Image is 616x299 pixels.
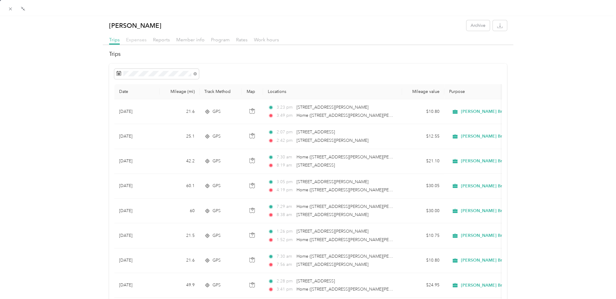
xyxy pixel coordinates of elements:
[461,158,514,164] span: [PERSON_NAME] Brothers
[212,282,221,288] span: GPS
[277,212,294,218] span: 8:38 am
[212,232,221,239] span: GPS
[402,199,444,223] td: $30.00
[297,262,368,267] span: [STREET_ADDRESS][PERSON_NAME]
[212,133,221,140] span: GPS
[582,265,616,299] iframe: Everlance-gr Chat Button Frame
[297,229,368,234] span: [STREET_ADDRESS][PERSON_NAME]
[402,149,444,174] td: $21.10
[297,204,439,209] span: Home ([STREET_ADDRESS][PERSON_NAME][PERSON_NAME][US_STATE])
[236,37,248,43] span: Rates
[277,154,294,161] span: 7:30 am
[160,199,199,223] td: 60
[297,138,368,143] span: [STREET_ADDRESS][PERSON_NAME]
[444,84,529,99] th: Purpose
[461,258,514,263] span: [PERSON_NAME] Brothers
[277,286,294,293] span: 3:41 pm
[402,84,444,99] th: Mileage value
[160,248,199,273] td: 21.6
[297,179,368,184] span: [STREET_ADDRESS][PERSON_NAME]
[160,124,199,149] td: 25.1
[461,283,514,288] span: [PERSON_NAME] Brothers
[109,37,120,43] span: Trips
[109,20,161,31] p: [PERSON_NAME]
[402,124,444,149] td: $12.55
[114,199,160,223] td: [DATE]
[153,37,170,43] span: Reports
[277,203,294,210] span: 7:29 am
[212,183,221,189] span: GPS
[277,162,294,169] span: 8:19 am
[297,105,368,110] span: [STREET_ADDRESS][PERSON_NAME]
[242,84,263,99] th: Map
[461,233,514,238] span: [PERSON_NAME] Brothers
[114,273,160,298] td: [DATE]
[297,129,335,135] span: [STREET_ADDRESS]
[212,257,221,264] span: GPS
[160,99,199,124] td: 21.6
[277,228,294,235] span: 1:26 pm
[297,254,439,259] span: Home ([STREET_ADDRESS][PERSON_NAME][PERSON_NAME][US_STATE])
[461,109,514,114] span: [PERSON_NAME] Brothers
[199,84,242,99] th: Track Method
[402,248,444,273] td: $10.80
[114,248,160,273] td: [DATE]
[461,183,514,189] span: [PERSON_NAME] Brothers
[160,149,199,174] td: 42.2
[114,174,160,199] td: [DATE]
[297,187,439,192] span: Home ([STREET_ADDRESS][PERSON_NAME][PERSON_NAME][US_STATE])
[277,253,294,260] span: 7:30 am
[461,208,514,214] span: [PERSON_NAME] Brothers
[160,174,199,199] td: 60.1
[160,84,199,99] th: Mileage (mi)
[297,113,439,118] span: Home ([STREET_ADDRESS][PERSON_NAME][PERSON_NAME][US_STATE])
[114,149,160,174] td: [DATE]
[212,108,221,115] span: GPS
[277,129,294,135] span: 2:07 pm
[402,273,444,298] td: $24.95
[466,20,490,31] button: Archive
[126,37,147,43] span: Expenses
[297,237,439,242] span: Home ([STREET_ADDRESS][PERSON_NAME][PERSON_NAME][US_STATE])
[114,99,160,124] td: [DATE]
[212,208,221,214] span: GPS
[277,187,294,193] span: 4:19 pm
[297,154,439,160] span: Home ([STREET_ADDRESS][PERSON_NAME][PERSON_NAME][US_STATE])
[402,99,444,124] td: $10.80
[277,137,294,144] span: 2:42 pm
[160,273,199,298] td: 49.9
[114,223,160,248] td: [DATE]
[297,212,368,217] span: [STREET_ADDRESS][PERSON_NAME]
[114,84,160,99] th: Date
[402,223,444,248] td: $10.75
[461,134,514,139] span: [PERSON_NAME] Brothers
[109,50,507,58] h2: Trips
[114,124,160,149] td: [DATE]
[297,163,335,168] span: [STREET_ADDRESS]
[212,158,221,164] span: GPS
[297,278,335,284] span: [STREET_ADDRESS]
[211,37,230,43] span: Program
[176,37,205,43] span: Member info
[277,278,294,285] span: 2:28 pm
[277,112,294,119] span: 3:49 pm
[277,179,294,185] span: 3:05 pm
[160,223,199,248] td: 21.5
[402,174,444,199] td: $30.05
[277,237,294,243] span: 1:52 pm
[263,84,402,99] th: Locations
[297,287,439,292] span: Home ([STREET_ADDRESS][PERSON_NAME][PERSON_NAME][US_STATE])
[277,104,294,111] span: 3:23 pm
[254,37,279,43] span: Work hours
[277,261,294,268] span: 7:56 am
